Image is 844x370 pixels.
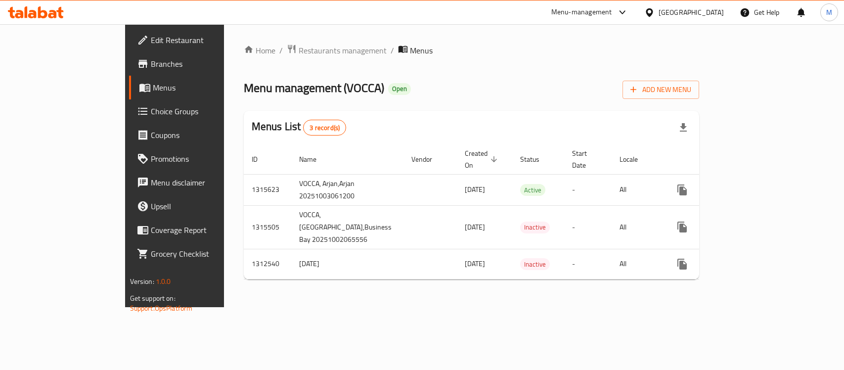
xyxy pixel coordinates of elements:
[291,249,403,279] td: [DATE]
[659,7,724,18] div: [GEOGRAPHIC_DATA]
[564,205,612,249] td: -
[130,275,154,288] span: Version:
[564,174,612,205] td: -
[130,302,193,315] a: Support.OpsPlatform
[287,44,387,57] a: Restaurants management
[303,120,346,136] div: Total records count
[151,58,258,70] span: Branches
[129,171,266,194] a: Menu disclaimer
[151,248,258,260] span: Grocery Checklist
[612,249,663,279] td: All
[304,123,346,133] span: 3 record(s)
[151,200,258,212] span: Upsell
[612,205,663,249] td: All
[151,224,258,236] span: Coverage Report
[129,99,266,123] a: Choice Groups
[151,34,258,46] span: Edit Restaurant
[410,45,433,56] span: Menus
[671,116,695,139] div: Export file
[622,81,699,99] button: Add New Menu
[129,52,266,76] a: Branches
[291,174,403,205] td: VOCCA, Arjan,Arjan 20251003061200
[670,178,694,202] button: more
[826,7,832,18] span: M
[663,144,773,175] th: Actions
[279,45,283,56] li: /
[252,153,270,165] span: ID
[291,205,403,249] td: VOCCA, [GEOGRAPHIC_DATA],Business Bay 20251002065556
[151,177,258,188] span: Menu disclaimer
[244,144,773,279] table: enhanced table
[630,84,691,96] span: Add New Menu
[520,259,550,270] span: Inactive
[252,119,346,136] h2: Menus List
[388,83,411,95] div: Open
[520,222,550,233] span: Inactive
[391,45,394,56] li: /
[620,153,651,165] span: Locale
[129,76,266,99] a: Menus
[411,153,445,165] span: Vendor
[153,82,258,93] span: Menus
[244,249,291,279] td: 1312540
[520,153,552,165] span: Status
[151,105,258,117] span: Choice Groups
[670,215,694,239] button: more
[572,147,600,171] span: Start Date
[156,275,171,288] span: 1.0.0
[299,45,387,56] span: Restaurants management
[151,153,258,165] span: Promotions
[520,258,550,270] div: Inactive
[129,123,266,147] a: Coupons
[129,194,266,218] a: Upsell
[129,147,266,171] a: Promotions
[130,292,176,305] span: Get support on:
[129,28,266,52] a: Edit Restaurant
[244,44,700,57] nav: breadcrumb
[694,252,718,276] button: Change Status
[465,147,500,171] span: Created On
[670,252,694,276] button: more
[244,77,384,99] span: Menu management ( VOCCA )
[299,153,329,165] span: Name
[465,183,485,196] span: [DATE]
[244,205,291,249] td: 1315505
[564,249,612,279] td: -
[465,221,485,233] span: [DATE]
[465,257,485,270] span: [DATE]
[244,174,291,205] td: 1315623
[129,218,266,242] a: Coverage Report
[551,6,612,18] div: Menu-management
[388,85,411,93] span: Open
[129,242,266,266] a: Grocery Checklist
[151,129,258,141] span: Coupons
[612,174,663,205] td: All
[520,185,545,196] span: Active
[694,215,718,239] button: Change Status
